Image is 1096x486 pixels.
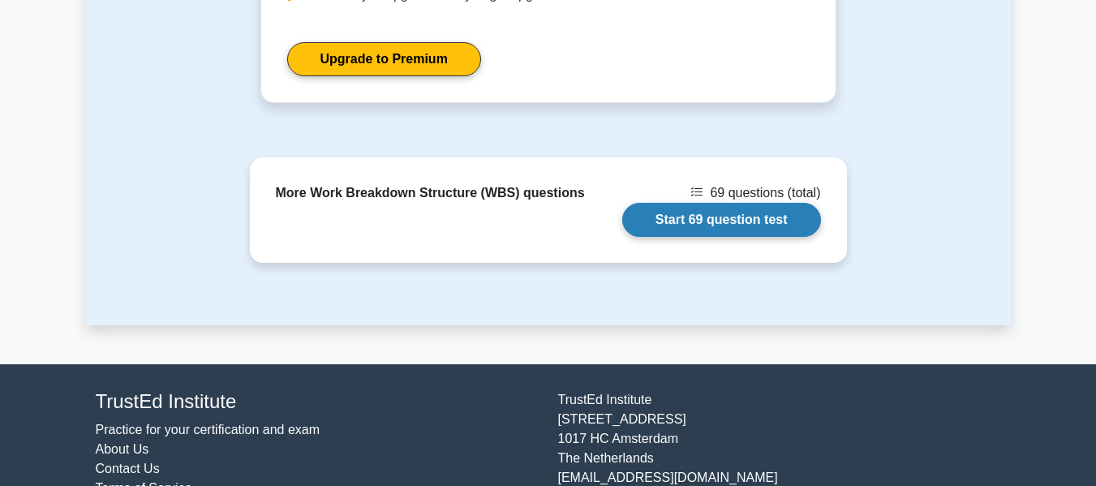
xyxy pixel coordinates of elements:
a: Upgrade to Premium [287,42,481,76]
a: Start 69 question test [622,203,821,237]
a: About Us [96,442,149,456]
a: Contact Us [96,462,160,475]
a: Practice for your certification and exam [96,423,320,437]
h4: TrustEd Institute [96,390,539,414]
